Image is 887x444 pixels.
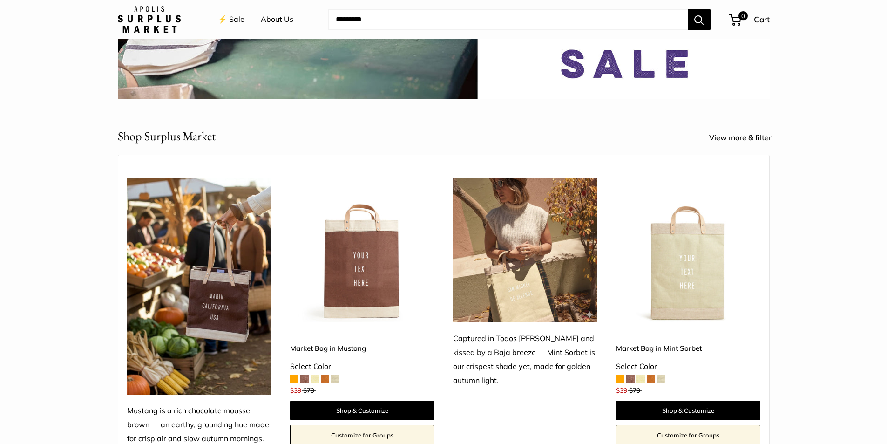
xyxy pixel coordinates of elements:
[453,332,597,388] div: Captured in Todos [PERSON_NAME] and kissed by a Baja breeze — Mint Sorbet is our crispest shade y...
[616,401,760,420] a: Shop & Customize
[328,9,688,30] input: Search...
[261,13,293,27] a: About Us
[453,178,597,322] img: Captured in Todos Santos and kissed by a Baja breeze — Mint Sorbet is our crispest shade yet, mad...
[127,178,271,395] img: Mustang is a rich chocolate mousse brown — an earthy, grounding hue made for crisp air and slow a...
[290,343,434,354] a: Market Bag in Mustang
[290,360,434,374] div: Select Color
[290,178,434,322] a: Market Bag in MustangMarket Bag in Mustang
[730,12,770,27] a: 0 Cart
[688,9,711,30] button: Search
[754,14,770,24] span: Cart
[616,343,760,354] a: Market Bag in Mint Sorbet
[616,178,760,322] img: Market Bag in Mint Sorbet
[290,386,301,395] span: $39
[709,131,782,145] a: View more & filter
[738,11,747,20] span: 0
[218,13,244,27] a: ⚡️ Sale
[616,386,627,395] span: $39
[290,178,434,322] img: Market Bag in Mustang
[118,127,216,145] h2: Shop Surplus Market
[616,178,760,322] a: Market Bag in Mint SorbetMarket Bag in Mint Sorbet
[616,360,760,374] div: Select Color
[290,401,434,420] a: Shop & Customize
[303,386,314,395] span: $79
[118,6,181,33] img: Apolis: Surplus Market
[629,386,640,395] span: $79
